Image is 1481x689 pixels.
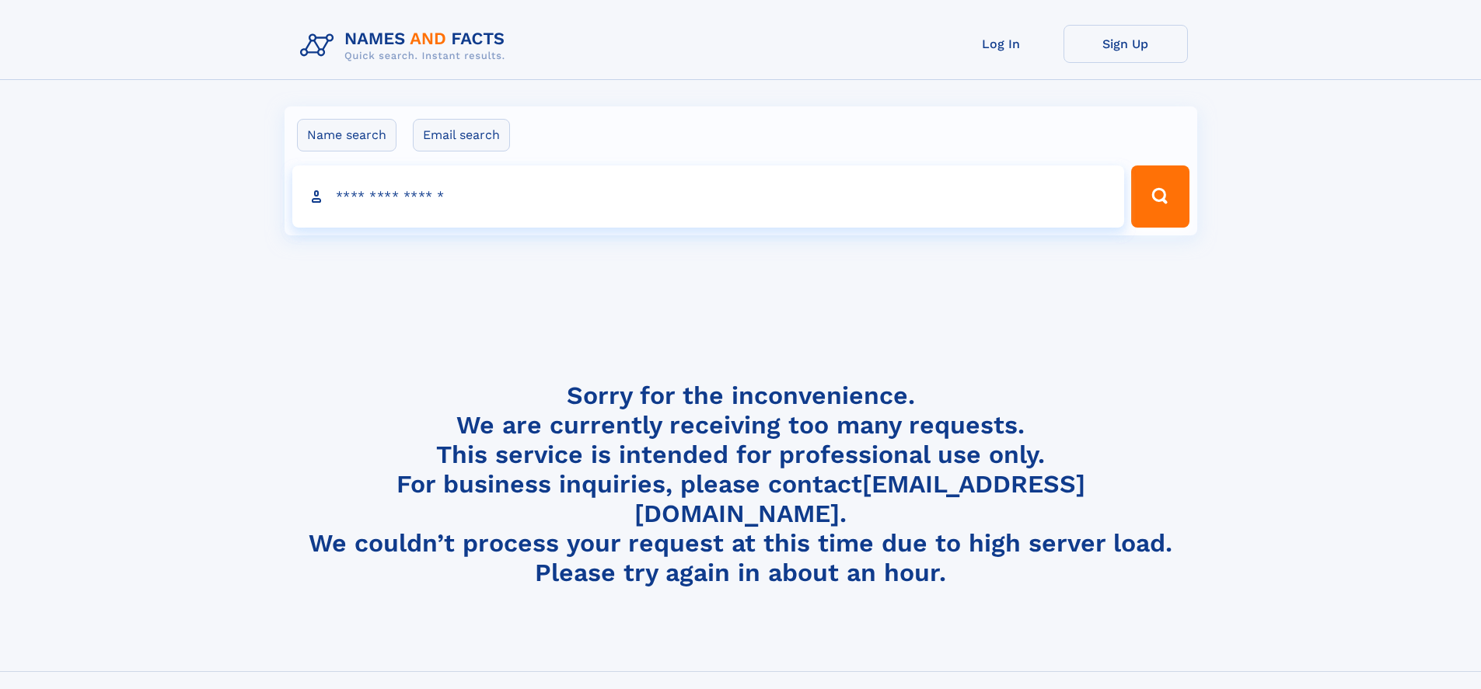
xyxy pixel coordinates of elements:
[292,165,1125,228] input: search input
[634,469,1085,528] a: [EMAIL_ADDRESS][DOMAIN_NAME]
[294,381,1188,588] h4: Sorry for the inconvenience. We are currently receiving too many requests. This service is intend...
[1064,25,1188,63] a: Sign Up
[413,119,510,151] label: Email search
[294,25,518,67] img: Logo Names and Facts
[297,119,396,151] label: Name search
[1131,165,1189,228] button: Search Button
[939,25,1064,63] a: Log In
